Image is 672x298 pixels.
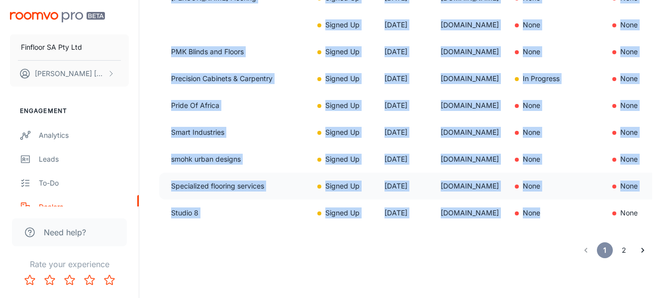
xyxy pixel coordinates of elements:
td: None [604,11,659,38]
td: [DOMAIN_NAME] [433,38,507,65]
button: Rate 1 star [20,270,40,290]
img: Roomvo PRO Beta [10,12,105,22]
td: smohk urban designs [159,146,309,173]
td: Signed Up [309,173,377,199]
td: Studio 8 [159,199,309,226]
td: Signed Up [309,65,377,92]
td: None [507,38,604,65]
td: Signed Up [309,119,377,146]
td: [DATE] [377,199,433,226]
td: Signed Up [309,11,377,38]
td: [DOMAIN_NAME] [433,173,507,199]
td: [DOMAIN_NAME] [433,119,507,146]
span: Need help? [44,226,86,238]
button: Rate 2 star [40,270,60,290]
td: [DOMAIN_NAME] [433,199,507,226]
div: Dealers [39,201,129,212]
button: Rate 3 star [60,270,80,290]
td: Signed Up [309,199,377,226]
td: None [507,173,604,199]
div: Leads [39,154,129,165]
td: None [604,119,659,146]
td: Signed Up [309,146,377,173]
td: [DATE] [377,119,433,146]
td: [DATE] [377,92,433,119]
p: [PERSON_NAME] [PERSON_NAME] [35,68,105,79]
button: Rate 5 star [99,270,119,290]
td: Signed Up [309,38,377,65]
td: None [604,146,659,173]
td: [DATE] [377,173,433,199]
button: Go to next page [635,242,651,258]
td: Precision Cabinets & Carpentry [159,65,309,92]
td: Smart Industries [159,119,309,146]
td: Pride Of Africa [159,92,309,119]
button: [PERSON_NAME] [PERSON_NAME] [10,61,129,87]
td: [DATE] [377,11,433,38]
td: In Progress [507,65,604,92]
td: None [507,11,604,38]
button: Finfloor SA Pty Ltd [10,34,129,60]
td: None [604,199,659,226]
p: Rate your experience [8,258,131,270]
td: Signed Up [309,92,377,119]
button: Go to page 2 [616,242,632,258]
td: PMK Blinds and Floors [159,38,309,65]
nav: pagination navigation [576,242,652,258]
td: None [507,119,604,146]
td: None [604,38,659,65]
button: Rate 4 star [80,270,99,290]
td: [DATE] [377,38,433,65]
div: To-do [39,178,129,189]
td: None [507,146,604,173]
p: Finfloor SA Pty Ltd [21,42,82,53]
td: [DOMAIN_NAME] [433,11,507,38]
td: None [604,92,659,119]
div: Analytics [39,130,129,141]
td: [DATE] [377,65,433,92]
td: None [507,199,604,226]
button: page 1 [597,242,613,258]
td: [DOMAIN_NAME] [433,146,507,173]
td: None [604,173,659,199]
td: None [604,65,659,92]
td: Specialized flooring services [159,173,309,199]
td: [DOMAIN_NAME] [433,65,507,92]
td: None [507,92,604,119]
td: [DATE] [377,146,433,173]
td: [DOMAIN_NAME] [433,92,507,119]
